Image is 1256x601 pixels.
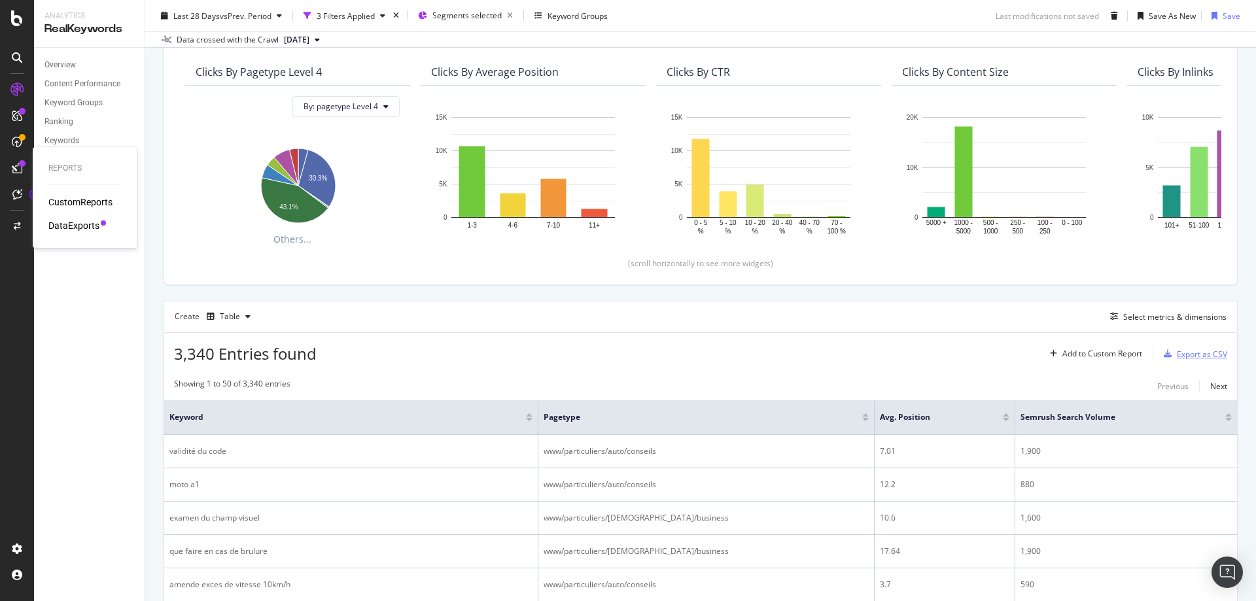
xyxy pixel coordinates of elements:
[44,22,134,37] div: RealKeywords
[220,313,240,320] div: Table
[436,147,447,154] text: 10K
[169,579,532,591] div: amende exces de vitesse 10km/h
[220,10,271,21] span: vs Prev. Period
[44,10,134,22] div: Analytics
[1038,219,1053,226] text: 100 -
[1062,350,1142,358] div: Add to Custom Report
[880,512,1009,524] div: 10.6
[956,228,971,235] text: 5000
[1210,378,1227,394] button: Next
[1177,349,1227,360] div: Export as CSV
[745,219,766,226] text: 10 - 20
[431,65,559,78] div: Clicks By Average Position
[544,545,869,557] div: www/particuliers/[DEMOGRAPHIC_DATA]/business
[391,9,402,22] div: times
[831,219,842,226] text: 70 -
[169,512,532,524] div: examen du champ visuel
[996,10,1099,21] div: Last modifications not saved
[169,411,506,423] span: Keyword
[44,77,135,91] a: Content Performance
[304,101,378,112] span: By: pagetype Level 4
[1145,164,1154,171] text: 5K
[1159,343,1227,364] button: Export as CSV
[1020,579,1232,591] div: 590
[432,10,502,21] span: Segments selected
[436,114,447,121] text: 15K
[174,378,290,394] div: Showing 1 to 50 of 3,340 entries
[983,219,998,226] text: 500 -
[169,445,532,457] div: validité du code
[177,34,279,46] div: Data crossed with the Crawl
[902,65,1009,78] div: Clicks By Content Size
[880,445,1009,457] div: 7.01
[1157,381,1189,392] div: Previous
[196,142,400,225] div: A chart.
[880,579,1009,591] div: 3.7
[698,228,704,235] text: %
[180,258,1221,269] div: (scroll horizontally to see more widgets)
[807,228,812,235] text: %
[548,10,608,21] div: Keyword Groups
[671,114,683,121] text: 15K
[1157,378,1189,394] button: Previous
[44,58,76,72] div: Overview
[44,134,79,148] div: Keywords
[926,219,947,226] text: 5000 +
[1020,479,1232,490] div: 880
[1105,309,1227,324] button: Select metrics & dimensions
[431,111,635,236] svg: A chart.
[508,222,518,229] text: 4-6
[44,58,135,72] a: Overview
[544,411,843,423] span: pagetype
[44,96,103,110] div: Keyword Groups
[694,219,707,226] text: 0 - 5
[907,114,918,121] text: 20K
[1020,445,1232,457] div: 1,900
[1132,5,1196,26] button: Save As New
[169,545,532,557] div: que faire en cas de brulure
[444,214,447,221] text: 0
[1212,557,1243,588] div: Open Intercom Messenger
[772,219,793,226] text: 20 - 40
[544,445,869,457] div: www/particuliers/auto/conseils
[1020,545,1232,557] div: 1,900
[880,545,1009,557] div: 17.64
[44,115,135,129] a: Ranking
[679,214,683,221] text: 0
[828,228,846,235] text: 100 %
[44,115,73,129] div: Ranking
[48,196,113,209] div: CustomReports
[1020,512,1232,524] div: 1,600
[156,5,287,26] button: Last 28 DaysvsPrev. Period
[413,5,518,26] button: Segments selected
[907,164,918,171] text: 10K
[279,203,298,211] text: 43.1%
[27,188,39,200] div: Tooltip anchor
[1012,228,1023,235] text: 500
[674,180,683,188] text: 5K
[44,96,135,110] a: Keyword Groups
[298,5,391,26] button: 3 Filters Applied
[779,228,785,235] text: %
[1164,222,1179,229] text: 101+
[292,96,400,117] button: By: pagetype Level 4
[1045,343,1142,364] button: Add to Custom Report
[173,10,220,21] span: Last 28 Days
[1189,222,1210,229] text: 51-100
[317,10,375,21] div: 3 Filters Applied
[725,228,731,235] text: %
[667,111,871,236] svg: A chart.
[196,65,322,78] div: Clicks By pagetype Level 4
[1020,411,1206,423] span: Semrush Search Volume
[915,214,918,221] text: 0
[284,34,309,46] span: 2025 Sep. 1st
[467,222,477,229] text: 1-3
[48,219,99,232] div: DataExports
[799,219,820,226] text: 40 - 70
[44,134,135,148] a: Keywords
[954,219,973,226] text: 1000 -
[1010,219,1025,226] text: 250 -
[544,479,869,490] div: www/particuliers/auto/conseils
